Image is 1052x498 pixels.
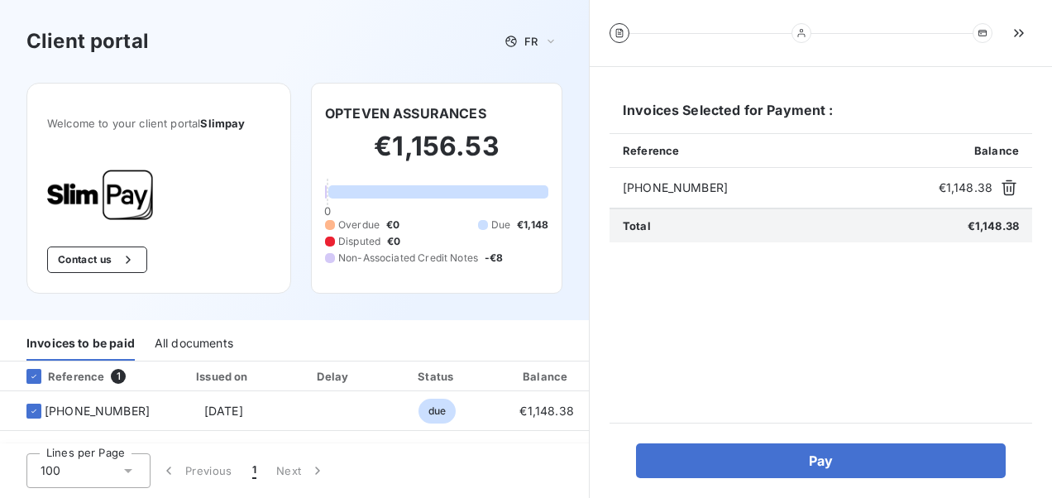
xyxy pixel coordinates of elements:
[610,100,1032,133] h6: Invoices Selected for Payment :
[204,404,243,418] span: [DATE]
[386,218,399,232] span: €0
[636,443,1006,478] button: Pay
[242,453,266,488] button: 1
[387,234,400,249] span: €0
[26,26,149,56] h3: Client portal
[287,368,381,385] div: Delay
[493,368,600,385] div: Balance
[200,117,245,130] span: Slimpay
[519,404,573,418] span: €1,148.38
[266,453,336,488] button: Next
[418,399,456,424] span: due
[155,326,233,361] div: All documents
[166,368,280,385] div: Issued on
[517,218,548,232] span: €1,148
[939,180,992,196] span: €1,148.38
[338,234,380,249] span: Disputed
[47,247,147,273] button: Contact us
[623,180,932,196] span: [PHONE_NUMBER]
[111,369,126,384] span: 1
[252,462,256,479] span: 1
[325,130,548,180] h2: €1,156.53
[13,369,104,384] div: Reference
[47,170,153,220] img: Company logo
[324,204,331,218] span: 0
[485,251,503,266] span: -€8
[338,251,478,266] span: Non-Associated Credit Notes
[623,144,679,157] span: Reference
[41,462,60,479] span: 100
[325,103,486,123] h6: OPTEVEN ASSURANCES
[338,218,380,232] span: Overdue
[974,144,1019,157] span: Balance
[151,453,242,488] button: Previous
[388,368,486,385] div: Status
[45,403,150,419] span: [PHONE_NUMBER]
[623,219,651,232] span: Total
[491,218,510,232] span: Due
[26,326,135,361] div: Invoices to be paid
[524,35,538,48] span: FR
[47,117,270,130] span: Welcome to your client portal
[968,219,1019,232] span: €1,148.38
